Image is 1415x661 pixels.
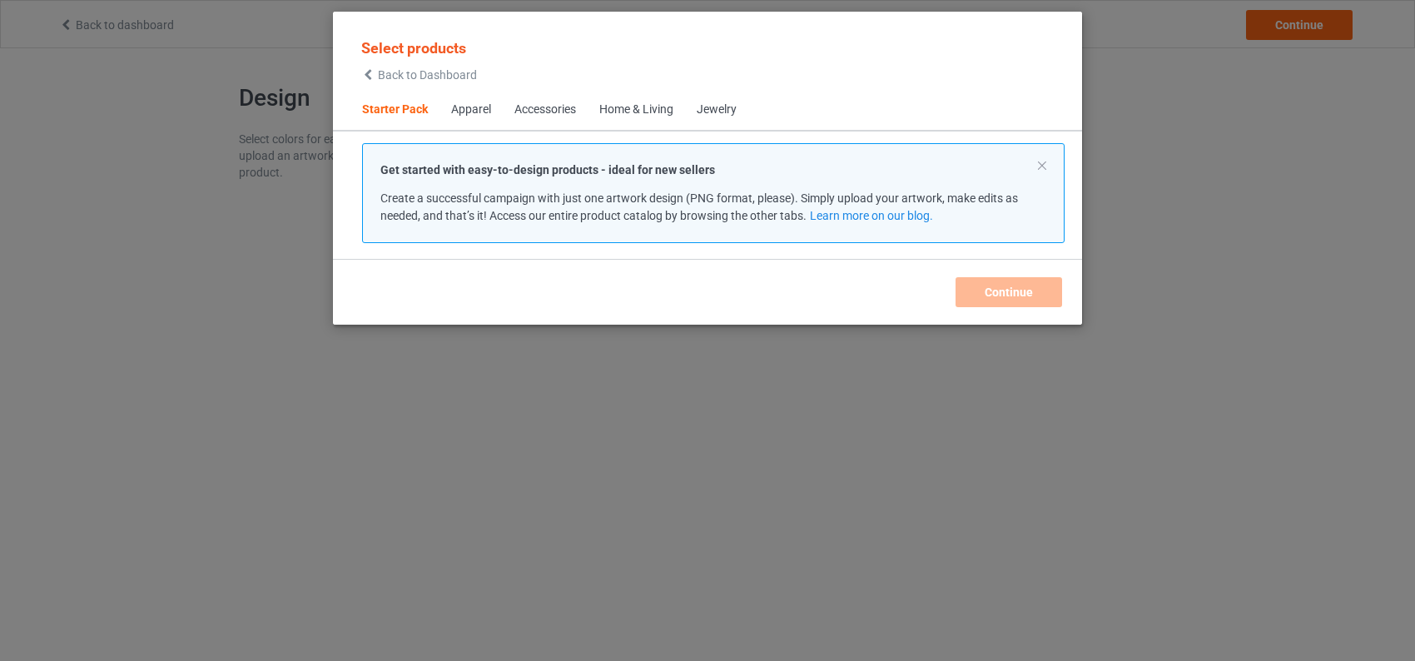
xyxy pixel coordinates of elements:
div: Jewelry [697,102,737,118]
div: Accessories [514,102,576,118]
span: Create a successful campaign with just one artwork design (PNG format, please). Simply upload you... [380,191,1018,222]
span: Select products [361,39,466,57]
span: Starter Pack [350,90,439,130]
div: Home & Living [599,102,673,118]
a: Learn more on our blog. [810,209,933,222]
strong: Get started with easy-to-design products - ideal for new sellers [380,163,715,176]
div: Apparel [451,102,491,118]
span: Back to Dashboard [378,68,477,82]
